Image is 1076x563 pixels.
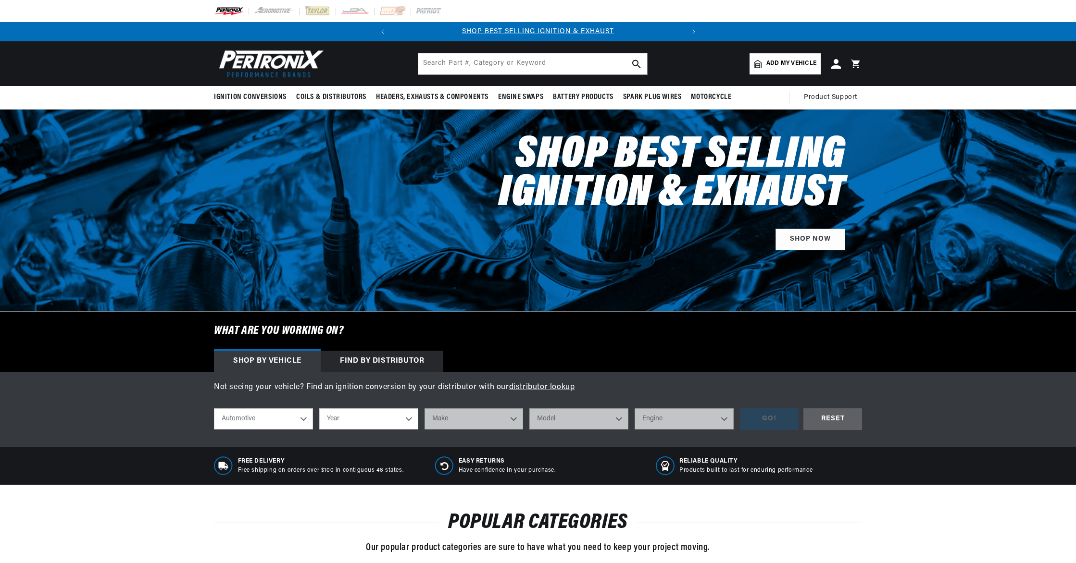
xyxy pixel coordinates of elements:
[214,514,862,532] h2: POPULAR CATEGORIES
[291,86,371,109] summary: Coils & Distributors
[498,92,543,102] span: Engine Swaps
[459,457,556,465] span: Easy Returns
[190,22,886,41] slideshow-component: Translation missing: en.sections.announcements.announcement_bar
[804,86,862,109] summary: Product Support
[691,92,731,102] span: Motorcycle
[553,92,613,102] span: Battery Products
[425,408,524,429] select: Make
[529,408,628,429] select: Model
[459,466,556,475] p: Have confidence in your purchase.
[376,92,488,102] span: Headers, Exhausts & Components
[238,457,404,465] span: Free Delivery
[434,136,845,213] h2: Shop Best Selling Ignition & Exhaust
[679,466,813,475] p: Products built to last for enduring performance
[321,351,443,372] div: Find by Distributor
[214,351,321,372] div: Shop by vehicle
[190,312,886,350] h6: What are you working on?
[623,92,682,102] span: Spark Plug Wires
[804,92,857,103] span: Product Support
[392,26,684,37] div: 1 of 2
[493,86,548,109] summary: Engine Swaps
[296,92,366,102] span: Coils & Distributors
[418,53,647,74] input: Search Part #, Category or Keyword
[371,86,493,109] summary: Headers, Exhausts & Components
[462,28,614,35] a: SHOP BEST SELLING IGNITION & EXHAUST
[750,53,821,74] a: Add my vehicle
[686,86,736,109] summary: Motorcycle
[803,408,862,430] div: RESET
[373,22,392,41] button: Translation missing: en.sections.announcements.previous_announcement
[548,86,618,109] summary: Battery Products
[214,92,287,102] span: Ignition Conversions
[635,408,734,429] select: Engine
[684,22,703,41] button: Translation missing: en.sections.announcements.next_announcement
[319,408,418,429] select: Year
[214,47,325,80] img: Pertronix
[766,59,816,68] span: Add my vehicle
[366,543,710,552] span: Our popular product categories are sure to have what you need to keep your project moving.
[626,53,647,74] button: search button
[214,408,313,429] select: Ride Type
[214,381,862,394] p: Not seeing your vehicle? Find an ignition conversion by your distributor with our
[238,466,404,475] p: Free shipping on orders over $100 in contiguous 48 states.
[618,86,687,109] summary: Spark Plug Wires
[509,383,575,391] a: distributor lookup
[214,86,291,109] summary: Ignition Conversions
[679,457,813,465] span: RELIABLE QUALITY
[392,26,684,37] div: Announcement
[776,229,845,250] a: SHOP NOW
